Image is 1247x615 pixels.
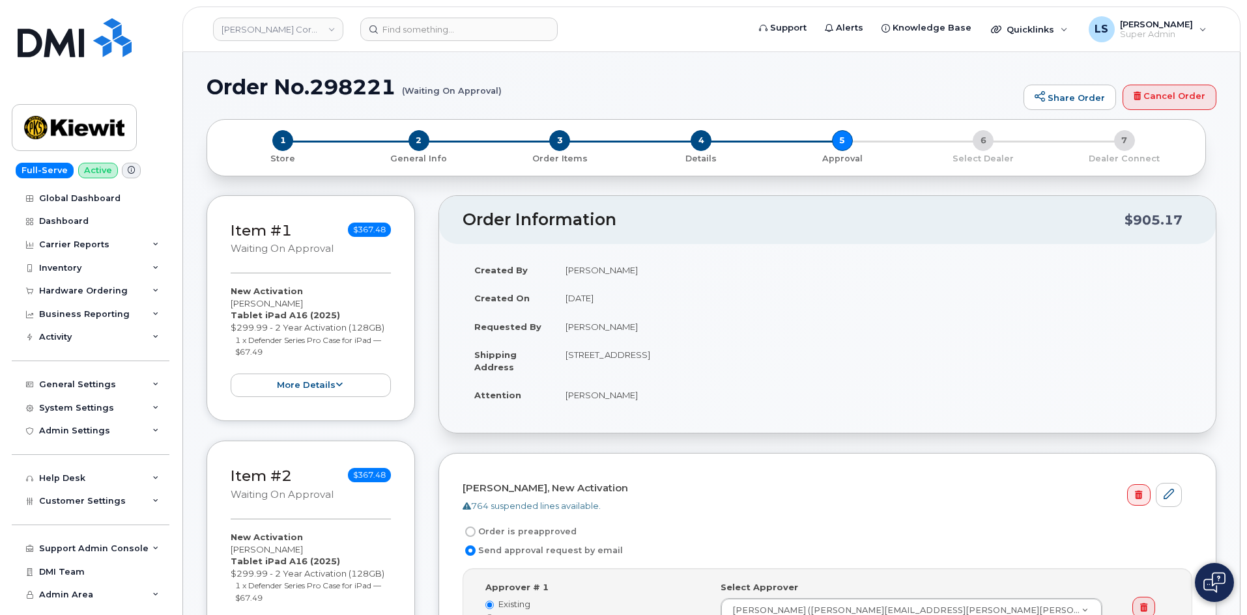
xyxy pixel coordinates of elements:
[465,545,476,556] input: Send approval request by email
[218,151,349,165] a: 1 Store
[348,468,391,482] span: $367.48
[485,581,549,594] label: Approver # 1
[272,130,293,151] span: 1
[549,130,570,151] span: 3
[231,556,340,566] strong: Tablet iPad A16 (2025)
[231,285,391,397] div: [PERSON_NAME] $299.99 - 2 Year Activation (128GB)
[231,532,303,542] strong: New Activation
[465,526,476,537] input: Order is preapproved
[489,151,631,165] a: 3 Order Items
[474,265,528,275] strong: Created By
[231,374,391,398] button: more details
[231,221,292,239] a: Item #1
[231,286,303,296] strong: New Activation
[1024,85,1116,111] a: Share Order
[207,75,1017,98] h1: Order No.298221
[463,211,1125,229] h2: Order Information
[349,151,490,165] a: 2 General Info
[474,349,517,372] strong: Shipping Address
[231,489,334,500] small: Waiting On Approval
[636,153,767,165] p: Details
[463,500,1182,512] div: 764 suspended lines available.
[554,340,1192,381] td: [STREET_ADDRESS]
[554,381,1192,409] td: [PERSON_NAME]
[223,153,343,165] p: Store
[402,75,502,96] small: (Waiting On Approval)
[474,293,530,303] strong: Created On
[463,543,623,558] label: Send approval request by email
[721,581,798,594] label: Select Approver
[485,598,701,610] label: Existing
[1123,85,1216,111] a: Cancel Order
[348,223,391,237] span: $367.48
[485,601,494,609] input: Existing
[554,284,1192,312] td: [DATE]
[408,130,429,151] span: 2
[231,243,334,254] small: Waiting On Approval
[474,390,521,400] strong: Attention
[494,153,625,165] p: Order Items
[474,321,541,332] strong: Requested By
[235,581,381,603] small: 1 x Defender Series Pro Case for iPad — $67.49
[463,524,577,540] label: Order is preapproved
[1203,572,1225,593] img: Open chat
[463,483,1182,494] h4: [PERSON_NAME], New Activation
[354,153,485,165] p: General Info
[1125,208,1182,232] div: $905.17
[631,151,772,165] a: 4 Details
[691,130,711,151] span: 4
[231,310,340,320] strong: Tablet iPad A16 (2025)
[231,467,292,485] a: Item #2
[235,335,381,357] small: 1 x Defender Series Pro Case for iPad — $67.49
[554,256,1192,284] td: [PERSON_NAME]
[554,312,1192,341] td: [PERSON_NAME]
